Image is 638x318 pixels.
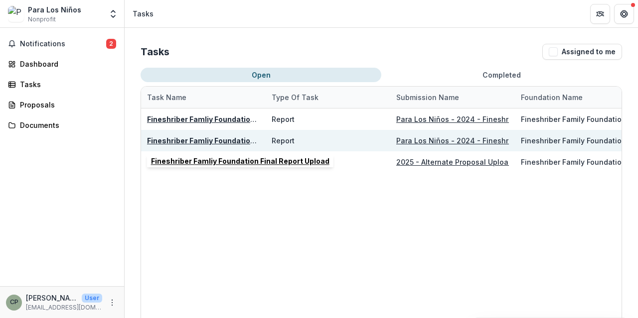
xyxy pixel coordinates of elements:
span: 2 [106,39,116,49]
div: Report [272,157,295,167]
div: Dashboard [20,59,112,69]
div: Submission Name [390,87,515,108]
p: [PERSON_NAME] [PERSON_NAME] [26,293,78,303]
div: Task Name [141,87,266,108]
h2: Tasks [141,46,169,58]
a: Fineshriber Famliy Foundation Final Report Upload [147,136,325,145]
button: Partners [590,4,610,24]
button: Completed [381,68,622,82]
a: Documents [4,117,120,133]
button: More [106,297,118,309]
button: Open [141,68,381,82]
span: Nonprofit [28,15,56,24]
div: Tasks [133,8,154,19]
button: Open entity switcher [106,4,120,24]
div: Type of Task [266,87,390,108]
div: Submission Name [390,92,465,103]
div: Fineshriber Family Foundation [521,114,626,124]
a: Tasks [4,76,120,93]
div: Proposals [20,100,112,110]
div: Report [272,135,295,146]
button: Notifications2 [4,36,120,52]
div: Fineshriber Family Foundation [521,157,626,167]
div: Christina Mariscal Pasten [10,299,18,306]
button: Get Help [614,4,634,24]
div: Documents [20,120,112,130]
div: Tasks [20,79,112,90]
a: Proposals [4,97,120,113]
div: Para Los Niños [28,4,81,15]
span: Notifications [20,40,106,48]
p: User [82,294,102,303]
div: Foundation Name [515,92,589,103]
div: Report [272,114,295,124]
p: [EMAIL_ADDRESS][DOMAIN_NAME] [26,303,102,312]
a: Fineshriber Famliy Foundation Final Report Upload [147,115,325,123]
a: Final Grant Report - Program or Project Grant [147,158,309,166]
div: Type of Task [266,92,324,103]
a: Dashboard [4,56,120,72]
div: Task Name [141,92,192,103]
a: 2025 - Alternate Proposal Upload [396,158,513,166]
img: Para Los Niños [8,6,24,22]
div: Fineshriber Family Foundation [521,135,626,146]
nav: breadcrumb [129,6,158,21]
button: Assigned to me [542,44,622,60]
